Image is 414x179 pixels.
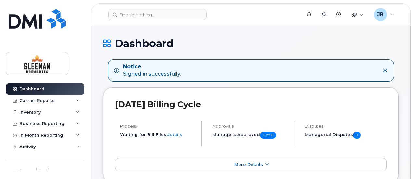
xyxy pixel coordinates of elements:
[115,99,387,109] h2: [DATE] Billing Cycle
[123,63,181,78] div: Signed in successfully.
[120,132,196,138] li: Waiting for Bill Files
[213,132,289,139] h5: Managers Approved
[234,162,263,167] span: More Details
[120,124,196,129] h4: Process
[123,63,181,70] strong: Notice
[213,124,289,129] h4: Approvals
[260,132,276,139] span: 0 of 0
[305,132,387,139] h5: Managerial Disputes
[353,132,361,139] span: 0
[103,38,399,49] h1: Dashboard
[166,132,182,137] a: details
[305,124,387,129] h4: Disputes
